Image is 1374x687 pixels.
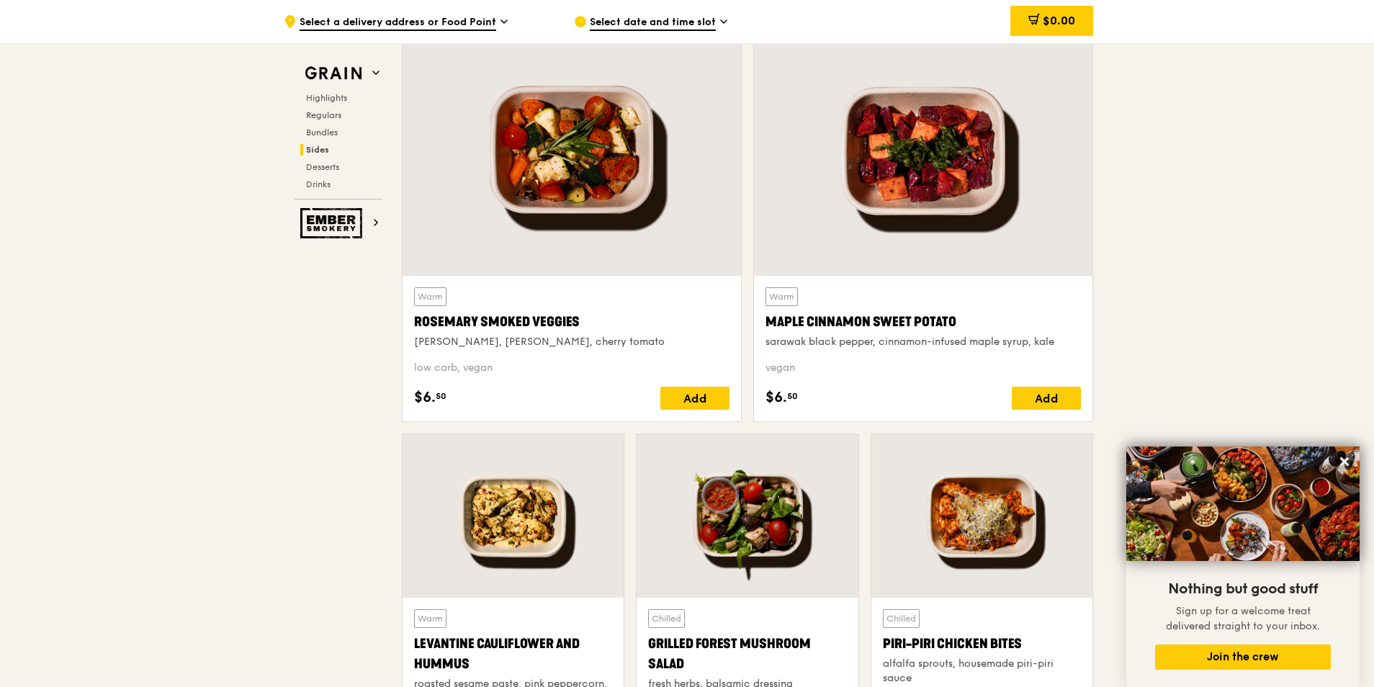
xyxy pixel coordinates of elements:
[1333,450,1356,473] button: Close
[306,127,338,138] span: Bundles
[765,387,787,408] span: $6.
[306,110,341,120] span: Regulars
[436,390,446,402] span: 50
[414,387,436,408] span: $6.
[590,15,716,31] span: Select date and time slot
[765,335,1081,349] div: sarawak black pepper, cinnamon-infused maple syrup, kale
[306,145,329,155] span: Sides
[883,634,1081,654] div: Piri-piri Chicken Bites
[300,15,496,31] span: Select a delivery address or Food Point
[765,312,1081,332] div: Maple Cinnamon Sweet Potato
[648,609,685,628] div: Chilled
[306,93,347,103] span: Highlights
[1166,605,1320,632] span: Sign up for a welcome treat delivered straight to your inbox.
[1168,580,1318,598] span: Nothing but good stuff
[765,361,1081,375] div: vegan
[883,657,1081,686] div: alfalfa sprouts, housemade piri-piri sauce
[787,390,798,402] span: 50
[1043,14,1075,27] span: $0.00
[414,287,446,306] div: Warm
[1012,387,1081,410] div: Add
[306,162,339,172] span: Desserts
[414,634,612,674] div: Levantine Cauliflower and Hummus
[300,60,367,86] img: Grain web logo
[1126,446,1360,561] img: DSC07876-Edit02-Large.jpeg
[414,609,446,628] div: Warm
[648,634,846,674] div: Grilled Forest Mushroom Salad
[300,208,367,238] img: Ember Smokery web logo
[414,361,729,375] div: low carb, vegan
[414,335,729,349] div: [PERSON_NAME], [PERSON_NAME], cherry tomato
[660,387,729,410] div: Add
[414,312,729,332] div: Rosemary Smoked Veggies
[306,179,331,189] span: Drinks
[765,287,798,306] div: Warm
[1155,645,1331,670] button: Join the crew
[883,609,920,628] div: Chilled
